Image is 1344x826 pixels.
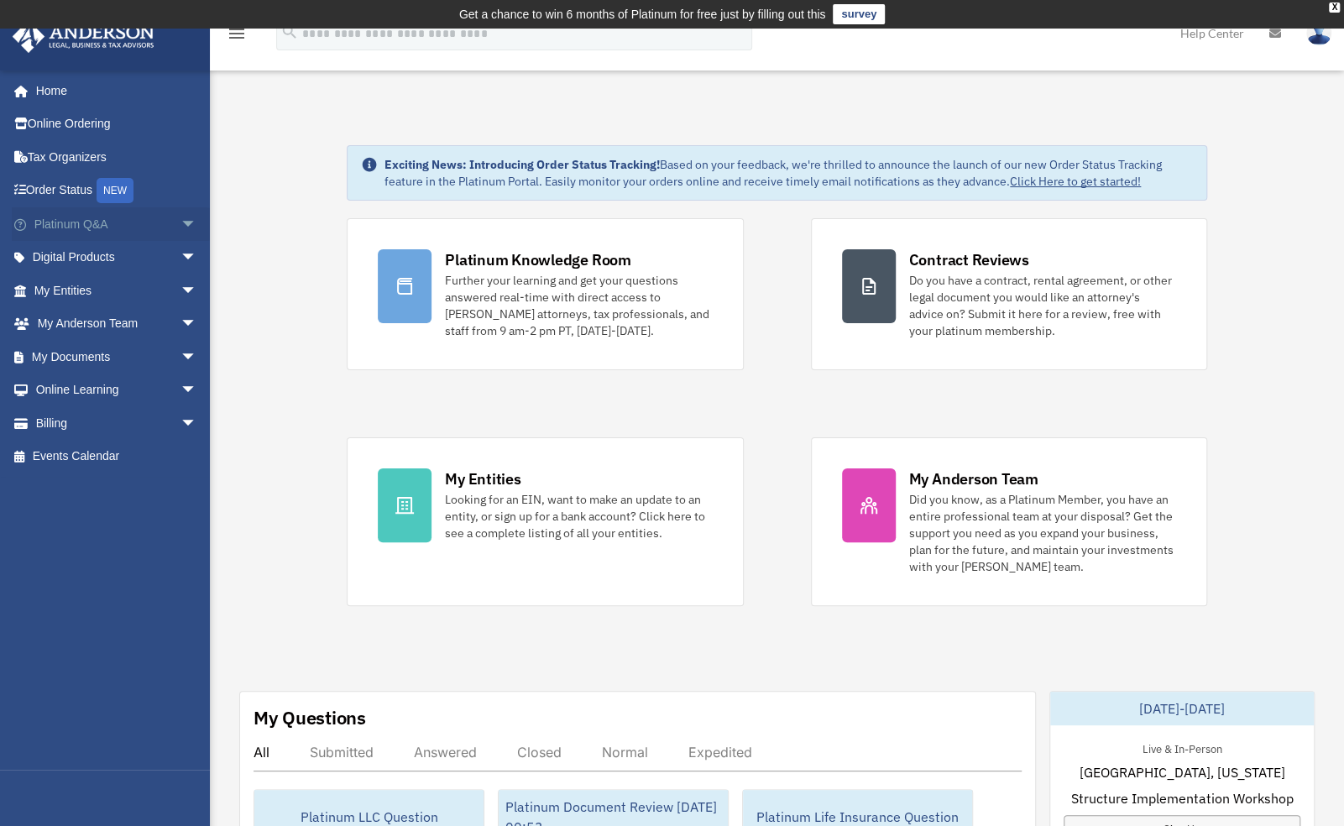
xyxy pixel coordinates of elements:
i: menu [227,24,247,44]
a: Billingarrow_drop_down [12,406,222,440]
div: Live & In-Person [1128,739,1235,756]
i: search [280,23,299,41]
a: Platinum Q&Aarrow_drop_down [12,207,222,241]
span: arrow_drop_down [180,340,214,374]
a: survey [833,4,885,24]
div: Based on your feedback, we're thrilled to announce the launch of our new Order Status Tracking fe... [384,156,1193,190]
div: Normal [602,744,648,761]
strong: Exciting News: Introducing Order Status Tracking! [384,157,660,172]
a: Platinum Knowledge Room Further your learning and get your questions answered real-time with dire... [347,218,743,370]
a: My Documentsarrow_drop_down [12,340,222,374]
div: My Entities [445,468,520,489]
span: [GEOGRAPHIC_DATA], [US_STATE] [1079,762,1284,782]
div: Platinum Knowledge Room [445,249,631,270]
a: My Entities Looking for an EIN, want to make an update to an entity, or sign up for a bank accoun... [347,437,743,606]
span: arrow_drop_down [180,207,214,242]
a: My Entitiesarrow_drop_down [12,274,222,307]
span: arrow_drop_down [180,374,214,408]
a: Digital Productsarrow_drop_down [12,241,222,274]
div: Expedited [688,744,752,761]
div: All [254,744,269,761]
span: arrow_drop_down [180,406,214,441]
a: menu [227,29,247,44]
div: Answered [414,744,477,761]
a: Online Learningarrow_drop_down [12,374,222,407]
img: User Pic [1306,21,1331,45]
div: Submitted [310,744,374,761]
a: Online Ordering [12,107,222,141]
div: My Anderson Team [909,468,1038,489]
a: Contract Reviews Do you have a contract, rental agreement, or other legal document you would like... [811,218,1207,370]
img: Anderson Advisors Platinum Portal [8,20,160,53]
a: Events Calendar [12,440,222,473]
div: Looking for an EIN, want to make an update to an entity, or sign up for a bank account? Click her... [445,491,712,541]
div: Did you know, as a Platinum Member, you have an entire professional team at your disposal? Get th... [909,491,1176,575]
div: Do you have a contract, rental agreement, or other legal document you would like an attorney's ad... [909,272,1176,339]
span: Structure Implementation Workshop [1070,788,1293,808]
a: Click Here to get started! [1010,174,1141,189]
div: close [1329,3,1340,13]
span: arrow_drop_down [180,274,214,308]
span: arrow_drop_down [180,241,214,275]
div: Contract Reviews [909,249,1029,270]
div: My Questions [254,705,366,730]
a: Tax Organizers [12,140,222,174]
a: My Anderson Teamarrow_drop_down [12,307,222,341]
div: Get a chance to win 6 months of Platinum for free just by filling out this [459,4,826,24]
div: Closed [517,744,562,761]
span: arrow_drop_down [180,307,214,342]
div: Further your learning and get your questions answered real-time with direct access to [PERSON_NAM... [445,272,712,339]
a: Home [12,74,214,107]
div: [DATE]-[DATE] [1050,692,1314,725]
a: Order StatusNEW [12,174,222,208]
div: NEW [97,178,133,203]
a: My Anderson Team Did you know, as a Platinum Member, you have an entire professional team at your... [811,437,1207,606]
